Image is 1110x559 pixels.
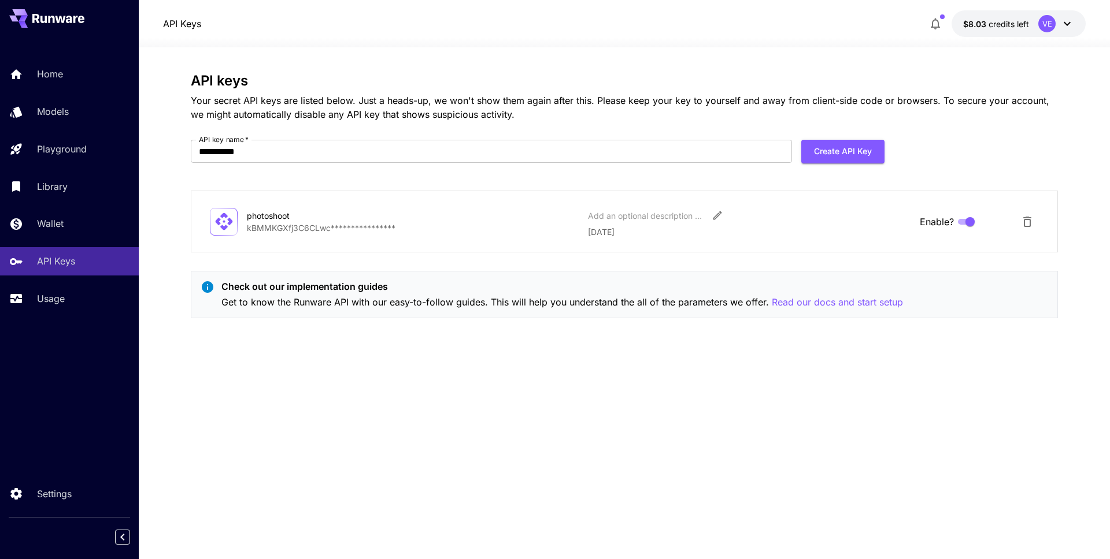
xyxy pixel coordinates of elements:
[191,94,1058,121] p: Your secret API keys are listed below. Just a heads-up, we won't show them again after this. Plea...
[920,215,954,229] span: Enable?
[989,19,1029,29] span: credits left
[1038,15,1056,32] div: VE
[221,295,903,310] p: Get to know the Runware API with our easy-to-follow guides. This will help you understand the all...
[588,226,911,238] p: [DATE]
[115,530,130,545] button: Collapse sidebar
[221,279,903,293] p: Check out our implementation guides
[124,527,139,547] div: Collapse sidebar
[707,205,728,226] button: Edit
[772,295,903,310] button: Read our docs and start setup
[37,292,65,305] p: Usage
[588,210,704,222] div: Add an optional description or comment
[37,67,63,81] p: Home
[37,487,72,501] p: Settings
[37,180,68,193] p: Library
[37,217,64,230] p: Wallet
[163,17,201,31] a: API Keys
[963,18,1029,30] div: $8.0324
[37,105,69,118] p: Models
[963,19,989,29] span: $8.03
[37,254,75,268] p: API Keys
[1016,210,1039,233] button: Delete API Key
[37,142,87,156] p: Playground
[952,10,1086,37] button: $8.0324VE
[191,73,1058,89] h3: API keys
[247,210,362,222] div: photoshoot
[801,140,885,163] button: Create API Key
[163,17,201,31] nav: breadcrumb
[199,135,249,144] label: API key name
